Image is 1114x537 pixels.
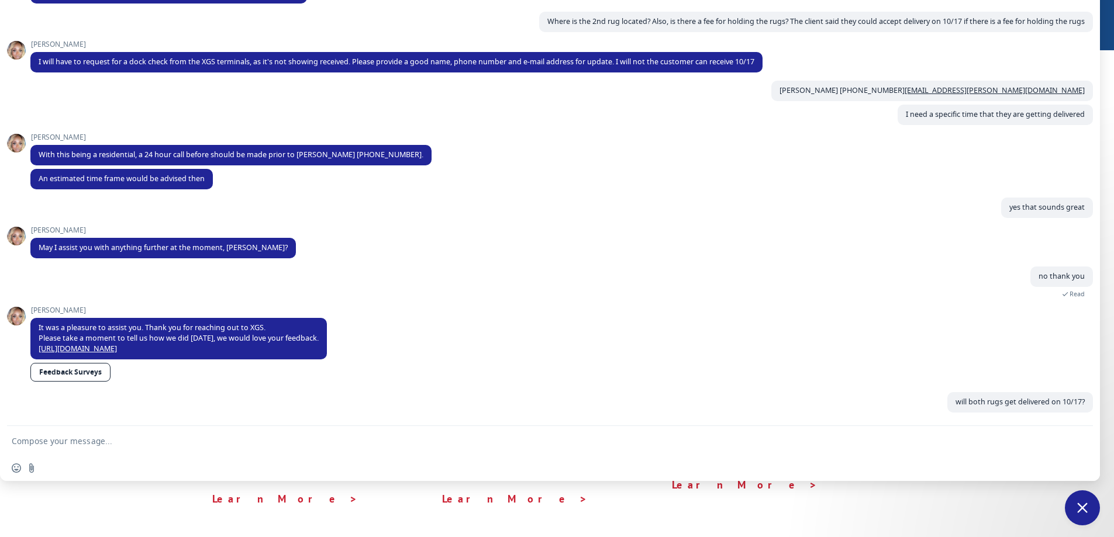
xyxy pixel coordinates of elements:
[442,492,588,505] a: Learn More >
[30,40,763,48] span: [PERSON_NAME]
[30,133,432,141] span: [PERSON_NAME]
[12,463,21,473] span: Insert an emoji
[30,306,327,314] span: [PERSON_NAME]
[1009,202,1085,212] span: yes that sounds great
[212,492,358,505] a: Learn More >
[30,226,296,234] span: [PERSON_NAME]
[905,85,1085,95] a: [EMAIL_ADDRESS][PERSON_NAME][DOMAIN_NAME]
[1070,290,1085,298] span: Read
[906,109,1085,119] span: I need a specific time that they are getting delivered
[39,323,319,354] span: It was a pleasure to assist you. Thank you for reaching out to XGS. Please take a moment to tell ...
[30,363,111,382] a: Feedback Surveys
[39,57,754,67] span: I will have to request for a dock check from the XGS terminals, as it's not showing received. Ple...
[672,478,818,491] a: Learn More >
[39,242,288,252] span: May I assist you with anything further at the moment, [PERSON_NAME]?
[780,85,1085,95] span: [PERSON_NAME] [PHONE_NUMBER]
[1065,490,1100,525] div: Close chat
[956,397,1085,407] span: will both rugs get delivered on 10/17?
[27,463,36,473] span: Send a file
[39,174,205,183] span: An estimated time frame would be advised then
[12,436,1063,446] textarea: Compose your message...
[39,344,117,354] a: [URL][DOMAIN_NAME]
[1039,271,1085,281] span: no thank you
[547,16,1085,26] span: Where is the 2nd rug located? Also, is there a fee for holding the rugs? The client said they cou...
[39,150,423,160] span: With this being a residential, a 24 hour call before should be made prior to [PERSON_NAME] [PHONE...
